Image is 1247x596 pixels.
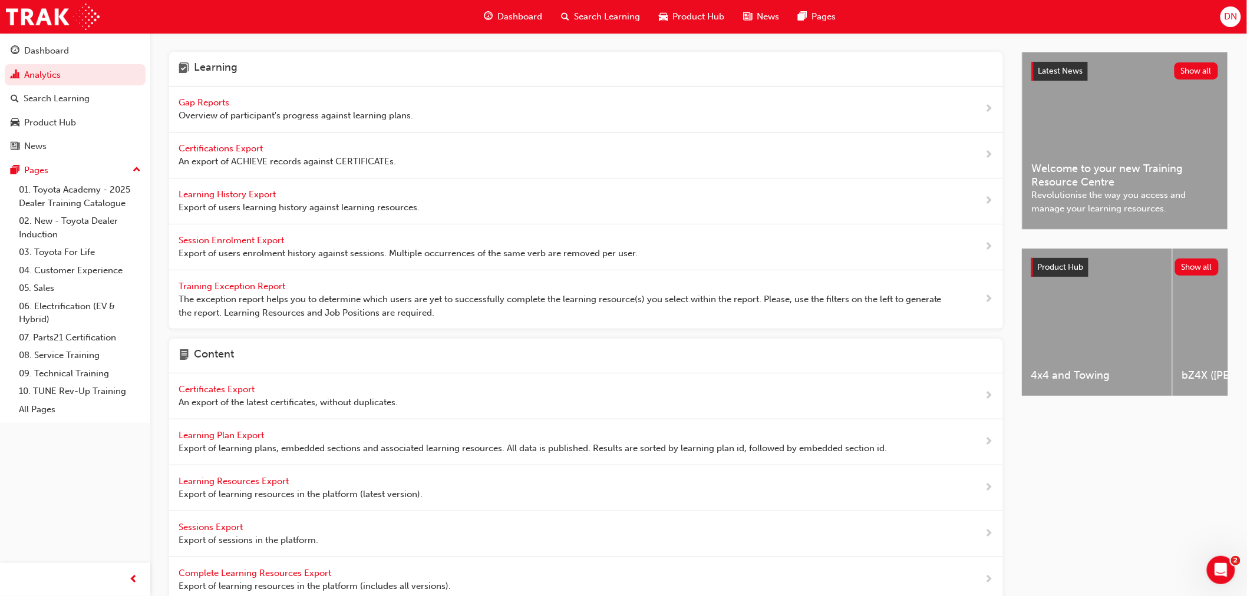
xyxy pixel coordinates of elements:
[985,102,994,117] span: next-icon
[1220,6,1241,27] button: DN
[14,212,146,243] a: 02. New - Toyota Dealer Induction
[179,488,423,501] span: Export of learning resources in the platform (latest version).
[1175,259,1219,276] button: Show all
[14,382,146,400] a: 10. TUNE Rev-Up Training
[24,44,69,58] div: Dashboard
[14,346,146,365] a: 08. Service Training
[498,10,543,24] span: Dashboard
[5,135,146,157] a: News
[24,140,47,153] div: News
[14,261,146,280] a: 04. Customer Experience
[575,10,641,24] span: Search Learning
[179,476,291,486] span: Learning Resources Export
[179,155,396,168] span: An export of ACHIEVE records against CERTIFICATEs.
[799,9,807,24] span: pages-icon
[985,435,994,449] span: next-icon
[14,279,146,297] a: 05. Sales
[14,365,146,383] a: 09. Technical Training
[1022,249,1172,396] a: 4x4 and Towing
[169,224,1003,270] a: Session Enrolment Export Export of users enrolment history against sessions. Multiple occurrences...
[179,442,887,455] span: Export of learning plans, embedded sections and associated learning resources. All data is publis...
[169,511,1003,557] a: Sessions Export Export of sessions in the platform.next-icon
[757,10,780,24] span: News
[985,292,994,307] span: next-icon
[133,163,141,178] span: up-icon
[169,178,1003,224] a: Learning History Export Export of users learning history against learning resources.next-icon
[179,97,232,108] span: Gap Reports
[985,389,994,403] span: next-icon
[1031,369,1163,382] span: 4x4 and Towing
[5,88,146,110] a: Search Learning
[744,9,753,24] span: news-icon
[14,400,146,419] a: All Pages
[1231,556,1241,565] span: 2
[24,92,90,105] div: Search Learning
[1032,188,1218,215] span: Revolutionise the way you access and manage your learning resources.
[734,5,789,29] a: news-iconNews
[14,181,146,212] a: 01. Toyota Academy - 2025 Dealer Training Catalogue
[179,534,318,547] span: Export of sessions in the platform.
[789,5,846,29] a: pages-iconPages
[1032,162,1218,188] span: Welcome to your new Training Resource Centre
[179,247,638,260] span: Export of users enrolment history against sessions. Multiple occurrences of the same verb are rem...
[659,9,668,24] span: car-icon
[1175,62,1219,80] button: Show all
[11,70,19,81] span: chart-icon
[5,38,146,160] button: DashboardAnalyticsSearch LearningProduct HubNews
[14,297,146,329] a: 06. Electrification (EV & Hybrid)
[5,160,146,181] button: Pages
[179,348,189,363] span: page-icon
[11,165,19,176] span: pages-icon
[1032,62,1218,81] a: Latest NewsShow all
[812,10,836,24] span: Pages
[169,87,1003,133] a: Gap Reports Overview of participant's progress against learning plans.next-icon
[169,270,1003,330] a: Training Exception Report The exception report helps you to determine which users are yet to succ...
[562,9,570,24] span: search-icon
[169,419,1003,465] a: Learning Plan Export Export of learning plans, embedded sections and associated learning resource...
[11,118,19,128] span: car-icon
[5,40,146,62] a: Dashboard
[985,148,994,163] span: next-icon
[179,384,257,395] span: Certificates Export
[6,4,100,30] img: Trak
[650,5,734,29] a: car-iconProduct Hub
[5,64,146,86] a: Analytics
[24,116,76,130] div: Product Hub
[1038,66,1083,76] span: Latest News
[194,348,234,363] h4: Content
[985,240,994,254] span: next-icon
[179,568,334,578] span: Complete Learning Resources Export
[179,189,278,200] span: Learning History Export
[130,572,138,587] span: prev-icon
[1022,52,1228,230] a: Latest NewsShow allWelcome to your new Training Resource CentreRevolutionise the way you access a...
[5,112,146,134] a: Product Hub
[24,164,48,177] div: Pages
[169,373,1003,419] a: Certificates Export An export of the latest certificates, without duplicates.next-icon
[179,293,947,319] span: The exception report helps you to determine which users are yet to successfully complete the lear...
[179,109,413,122] span: Overview of participant's progress against learning plans.
[14,329,146,347] a: 07. Parts21 Certification
[985,194,994,208] span: next-icon
[14,243,146,261] a: 03. Toyota For Life
[11,46,19,57] span: guage-icon
[179,61,189,77] span: learning-icon
[179,143,265,154] span: Certifications Export
[475,5,552,29] a: guage-iconDashboard
[673,10,725,24] span: Product Hub
[985,572,994,587] span: next-icon
[179,281,288,292] span: Training Exception Report
[179,430,266,441] span: Learning Plan Export
[179,235,286,246] span: Session Enrolment Export
[985,481,994,495] span: next-icon
[169,133,1003,178] a: Certifications Export An export of ACHIEVE records against CERTIFICATEs.next-icon
[169,465,1003,511] a: Learning Resources Export Export of learning resources in the platform (latest version).next-icon
[179,396,398,409] span: An export of the latest certificates, without duplicates.
[552,5,650,29] a: search-iconSearch Learning
[1224,10,1237,24] span: DN
[179,580,451,593] span: Export of learning resources in the platform (includes all versions).
[179,522,245,532] span: Sessions Export
[1038,262,1084,272] span: Product Hub
[194,61,237,77] h4: Learning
